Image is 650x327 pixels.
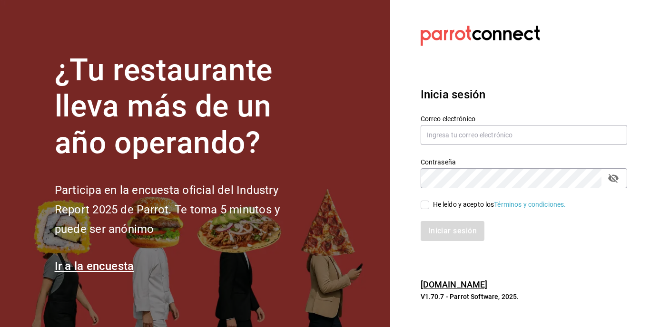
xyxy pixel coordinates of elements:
a: Términos y condiciones. [494,201,566,208]
label: Correo electrónico [421,115,627,122]
button: passwordField [605,170,621,186]
a: Ir a la encuesta [55,260,134,273]
div: He leído y acepto los [433,200,566,210]
p: V1.70.7 - Parrot Software, 2025. [421,292,627,301]
h1: ¿Tu restaurante lleva más de un año operando? [55,52,312,162]
label: Contraseña [421,158,627,165]
h3: Inicia sesión [421,86,627,103]
h2: Participa en la encuesta oficial del Industry Report 2025 de Parrot. Te toma 5 minutos y puede se... [55,181,312,239]
input: Ingresa tu correo electrónico [421,125,627,145]
a: [DOMAIN_NAME] [421,279,488,289]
